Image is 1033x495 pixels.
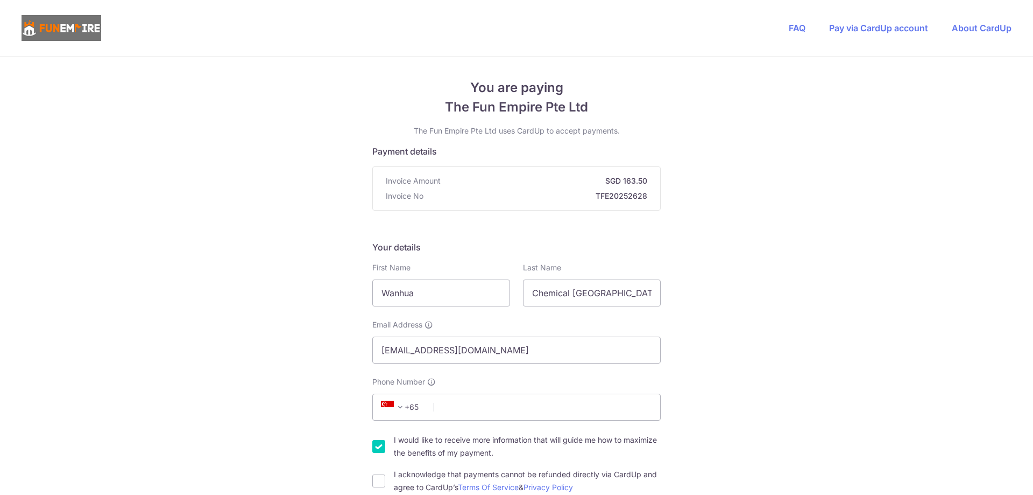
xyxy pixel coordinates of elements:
a: Terms Of Service [458,483,519,492]
h5: Your details [372,241,661,254]
span: +65 [381,401,407,414]
label: Last Name [523,262,561,273]
span: Invoice No [386,191,423,201]
span: Email Address [372,319,422,330]
a: About CardUp [952,23,1011,33]
strong: TFE20252628 [428,191,647,201]
input: First name [372,280,510,306]
span: +65 [378,401,426,414]
p: The Fun Empire Pte Ltd uses CardUp to accept payments. [372,126,661,136]
label: I would like to receive more information that will guide me how to maximize the benefits of my pa... [394,434,661,459]
a: Pay via CardUp account [829,23,928,33]
a: Privacy Policy [523,483,573,492]
a: FAQ [789,23,805,33]
input: Last name [523,280,661,306]
label: I acknowledge that payments cannot be refunded directly via CardUp and agree to CardUp’s & [394,468,661,494]
span: You are paying [372,78,661,97]
h5: Payment details [372,145,661,158]
input: Email address [372,337,661,364]
label: First Name [372,262,411,273]
strong: SGD 163.50 [445,176,647,186]
span: Phone Number [372,377,425,387]
span: The Fun Empire Pte Ltd [372,97,661,117]
span: Invoice Amount [386,176,441,186]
